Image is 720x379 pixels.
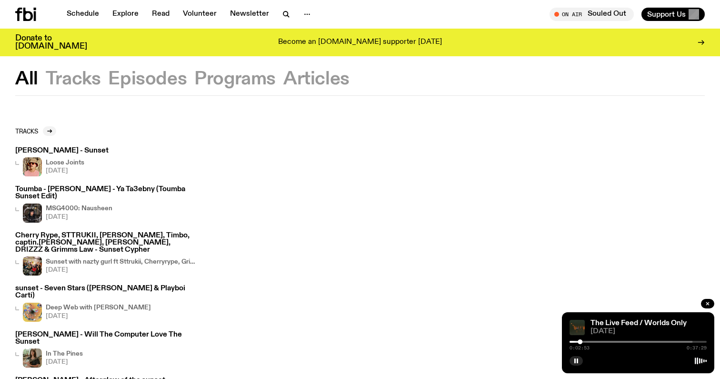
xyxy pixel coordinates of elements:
h3: [PERSON_NAME] - Will The Computer Love The Sunset [15,331,198,346]
button: All [15,71,38,88]
h3: Cherry Rype, STTRUKII, [PERSON_NAME], Timbo, captin.[PERSON_NAME], [PERSON_NAME], DRIZZZ & Grimms... [15,232,198,254]
span: [DATE] [590,328,707,335]
a: sunset - Seven Stars ([PERSON_NAME] & Playboi Carti)Deep Web with [PERSON_NAME][DATE] [15,285,198,321]
button: Tracks [46,71,101,88]
a: Schedule [61,8,105,21]
h4: In The Pines [46,351,83,357]
a: Newsletter [224,8,275,21]
a: Tracks [15,126,56,136]
h4: Deep Web with [PERSON_NAME] [46,305,151,311]
h3: Toumba - [PERSON_NAME] - Ya Ta3ebny (Toumba Sunset Edit) [15,186,198,200]
a: Read [146,8,175,21]
span: Support Us [647,10,686,19]
img: A grainy film image of shadowy band figures on stage, with red light behind them [570,320,585,335]
h3: [PERSON_NAME] - Sunset [15,147,109,154]
a: [PERSON_NAME] - SunsetTyson stands in front of a paperbark tree wearing orange sunglasses, a sued... [15,147,109,176]
span: 0:02:53 [570,346,590,350]
button: Articles [283,71,350,88]
h2: Tracks [15,127,38,134]
a: Toumba - [PERSON_NAME] - Ya Ta3ebny (Toumba Sunset Edit)MSG4000: Nausheen[DATE] [15,186,198,222]
img: Tyson stands in front of a paperbark tree wearing orange sunglasses, a suede bucket hat and a pin... [23,157,42,176]
a: [PERSON_NAME] - Will The Computer Love The SunsetIn The Pines[DATE] [15,331,198,368]
span: [DATE] [46,359,83,365]
h4: MSG4000: Nausheen [46,205,112,212]
a: Explore [107,8,144,21]
span: [DATE] [46,313,151,319]
a: Volunteer [177,8,222,21]
h3: Donate to [DOMAIN_NAME] [15,34,87,51]
h3: sunset - Seven Stars ([PERSON_NAME] & Playboi Carti) [15,285,198,299]
h4: Loose Joints [46,160,84,166]
span: [DATE] [46,267,198,273]
h4: Sunset with nazty gurl ft Sttrukii, Cherryrype, Grimslaw, Timbo, DRIZZZ, Mercury and [PERSON_NAME... [46,259,198,265]
button: Programs [194,71,276,88]
a: Cherry Rype, STTRUKII, [PERSON_NAME], Timbo, captin.[PERSON_NAME], [PERSON_NAME], DRIZZZ & Grimms... [15,232,198,276]
span: [DATE] [46,168,84,174]
button: On AirSouled Out [550,8,634,21]
span: [DATE] [46,214,112,220]
span: 0:37:29 [687,346,707,350]
button: Episodes [108,71,187,88]
a: The Live Feed / Worlds Only [590,319,687,327]
p: Become an [DOMAIN_NAME] supporter [DATE] [278,38,442,47]
button: Support Us [641,8,705,21]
